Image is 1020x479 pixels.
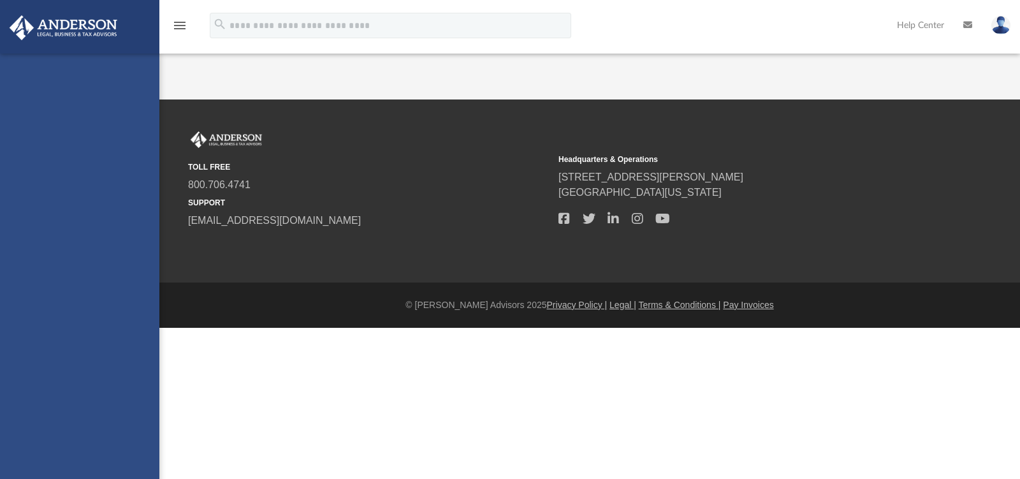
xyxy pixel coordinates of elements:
a: Pay Invoices [723,300,773,310]
img: User Pic [991,16,1010,34]
a: 800.706.4741 [188,179,251,190]
a: Terms & Conditions | [639,300,721,310]
small: SUPPORT [188,197,550,209]
img: Anderson Advisors Platinum Portal [6,15,121,40]
a: Privacy Policy | [547,300,608,310]
a: menu [172,24,187,33]
a: [GEOGRAPHIC_DATA][US_STATE] [558,187,722,198]
i: menu [172,18,187,33]
small: TOLL FREE [188,161,550,173]
div: © [PERSON_NAME] Advisors 2025 [159,298,1020,312]
img: Anderson Advisors Platinum Portal [188,131,265,148]
a: [EMAIL_ADDRESS][DOMAIN_NAME] [188,215,361,226]
small: Headquarters & Operations [558,154,920,165]
a: [STREET_ADDRESS][PERSON_NAME] [558,172,743,182]
i: search [213,17,227,31]
a: Legal | [609,300,636,310]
